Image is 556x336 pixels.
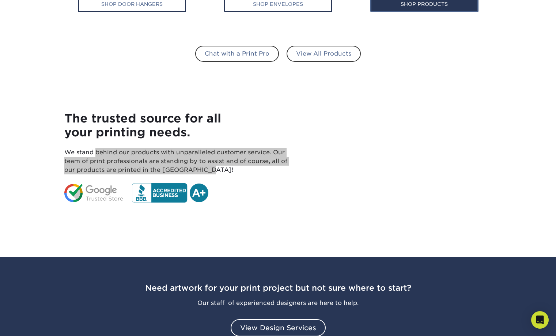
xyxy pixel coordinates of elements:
[64,148,297,174] p: We stand behind our products with unparalleled customer service. Our team of print professionals ...
[64,266,492,296] h3: Need artwork for your print project but not sure where to start?
[64,184,124,202] img: Google Trusted Store
[320,94,492,222] iframe: Customer reviews powered by Trustpilot
[64,112,297,140] h4: The trusted source for all your printing needs.
[64,299,492,307] p: Our staff of experienced designers are here to help.
[287,46,361,62] a: View All Products
[531,311,549,329] div: Open Intercom Messenger
[132,183,208,203] img: BBB A+
[195,46,279,62] a: Chat with a Print Pro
